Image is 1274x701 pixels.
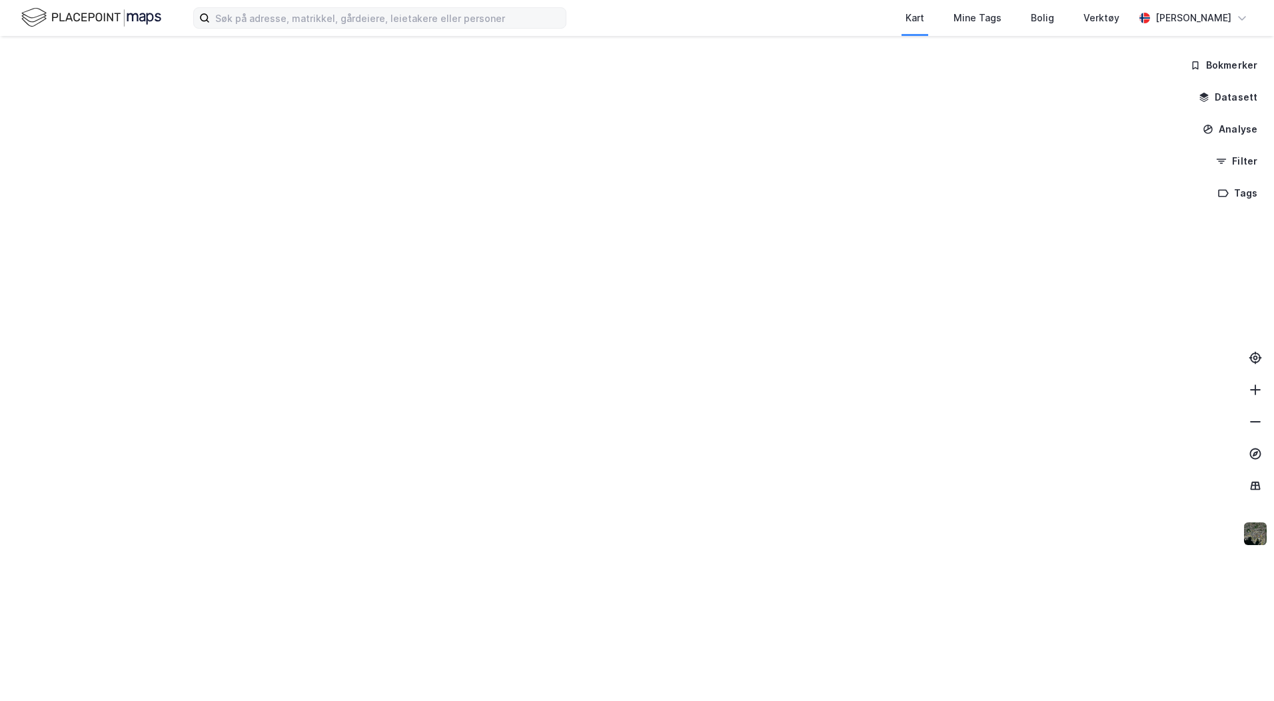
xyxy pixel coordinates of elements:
[1155,10,1231,26] div: [PERSON_NAME]
[1083,10,1119,26] div: Verktøy
[210,8,566,28] input: Søk på adresse, matrikkel, gårdeiere, leietakere eller personer
[1031,10,1054,26] div: Bolig
[21,6,161,29] img: logo.f888ab2527a4732fd821a326f86c7f29.svg
[906,10,924,26] div: Kart
[1207,637,1274,701] iframe: Chat Widget
[954,10,1001,26] div: Mine Tags
[1207,637,1274,701] div: Kontrollprogram for chat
